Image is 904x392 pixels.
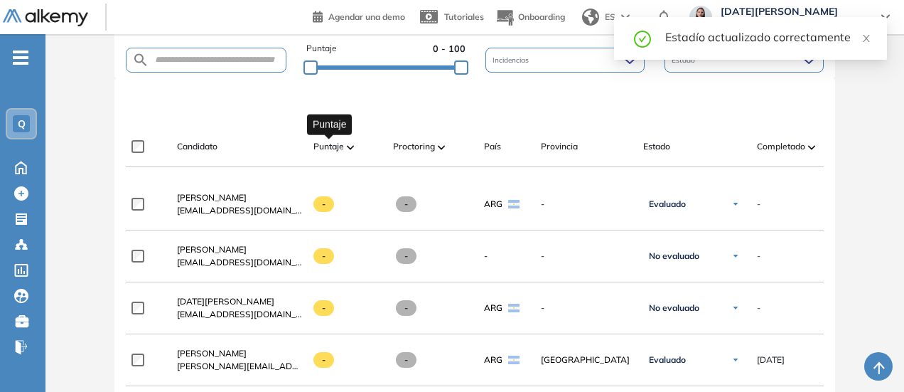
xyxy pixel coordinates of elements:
[541,198,632,211] span: -
[495,2,565,33] button: Onboarding
[634,28,651,48] span: check-circle
[13,56,28,59] i: -
[177,295,302,308] a: [DATE][PERSON_NAME]
[177,347,302,360] a: [PERSON_NAME]
[328,11,405,22] span: Agendar una demo
[665,28,870,46] div: Estadío actualizado correctamente
[508,200,520,208] img: ARG
[177,192,247,203] span: [PERSON_NAME]
[649,198,686,210] span: Evaluado
[347,145,354,149] img: [missing "en.ARROW_ALT" translation]
[493,55,532,65] span: Incidencias
[643,140,670,153] span: Estado
[396,196,416,212] span: -
[731,252,740,260] img: Ícono de flecha
[177,243,302,256] a: [PERSON_NAME]
[621,14,630,20] img: arrow
[396,300,416,316] span: -
[721,6,867,17] span: [DATE][PERSON_NAME]
[433,42,466,55] span: 0 - 100
[18,118,26,129] span: Q
[649,354,686,366] span: Evaluado
[757,250,760,263] span: -
[508,356,520,364] img: ARG
[313,248,334,264] span: -
[177,360,302,373] span: [PERSON_NAME][EMAIL_ADDRESS][DOMAIN_NAME]
[605,11,615,23] span: ES
[757,354,785,366] span: [DATE]
[649,250,699,262] span: No evaluado
[306,42,337,55] span: Puntaje
[438,145,445,149] img: [missing "en.ARROW_ALT" translation]
[177,256,302,269] span: [EMAIL_ADDRESS][DOMAIN_NAME]
[541,140,578,153] span: Provincia
[177,308,302,321] span: [EMAIL_ADDRESS][DOMAIN_NAME]
[485,48,645,73] div: Incidencias
[731,356,740,364] img: Ícono de flecha
[731,200,740,208] img: Ícono de flecha
[484,250,488,263] span: -
[177,244,247,255] span: [PERSON_NAME]
[518,11,565,22] span: Onboarding
[393,140,435,153] span: Proctoring
[757,198,760,211] span: -
[177,140,217,153] span: Candidato
[313,352,334,368] span: -
[731,304,740,312] img: Ícono de flecha
[541,250,632,263] span: -
[582,9,599,26] img: world
[484,140,501,153] span: País
[307,114,352,134] div: Puntaje
[541,354,632,366] span: [GEOGRAPHIC_DATA]
[396,352,416,368] span: -
[861,33,871,43] span: close
[177,296,274,307] span: [DATE][PERSON_NAME]
[396,248,416,264] span: -
[808,145,815,149] img: [missing "en.ARROW_ALT" translation]
[313,300,334,316] span: -
[508,304,520,312] img: ARG
[484,302,502,314] span: ARG
[177,348,247,359] span: [PERSON_NAME]
[313,140,344,153] span: Puntaje
[757,302,760,314] span: -
[3,9,88,27] img: Logo
[541,302,632,314] span: -
[649,302,699,314] span: No evaluado
[484,198,502,211] span: ARG
[484,354,502,366] span: ARG
[177,204,302,217] span: [EMAIL_ADDRESS][DOMAIN_NAME]
[132,51,149,69] img: SEARCH_ALT
[757,140,805,153] span: Completado
[177,191,302,204] a: [PERSON_NAME]
[444,11,484,22] span: Tutoriales
[313,7,405,24] a: Agendar una demo
[313,196,334,212] span: -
